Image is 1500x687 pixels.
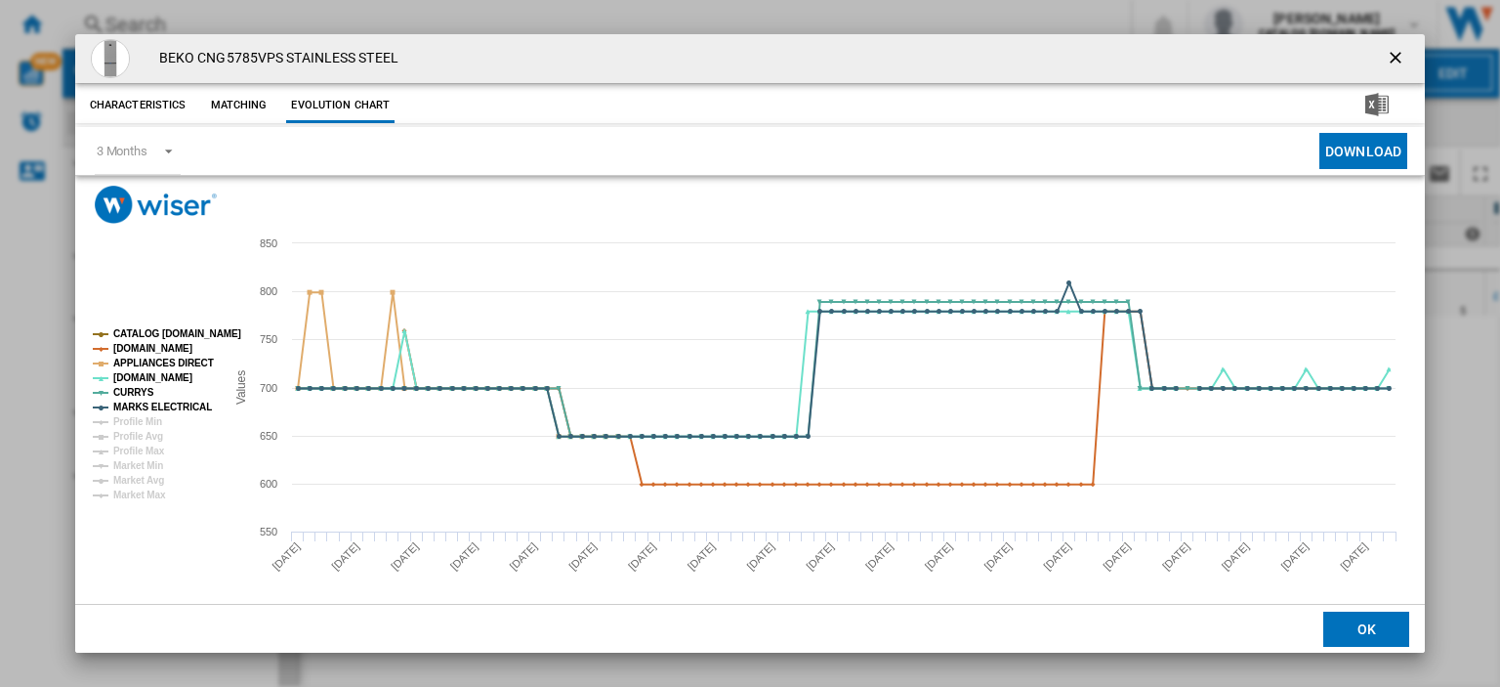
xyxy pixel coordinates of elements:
tspan: [DATE] [626,540,658,573]
img: excel-24x24.png [1365,93,1389,116]
tspan: 850 [260,237,277,249]
img: 10260029 [91,39,130,78]
md-dialog: Product popup [75,34,1425,653]
tspan: Values [233,370,247,405]
button: OK [1323,611,1409,646]
tspan: [DATE] [863,540,896,573]
tspan: APPLIANCES DIRECT [113,358,214,368]
tspan: Profile Min [113,416,162,427]
button: getI18NText('BUTTONS.CLOSE_DIALOG') [1378,39,1417,78]
tspan: [DATE] [270,540,302,573]
tspan: 600 [260,478,277,490]
tspan: [DATE] [981,540,1014,573]
h4: BEKO CNG5785VPS STAINLESS STEEL [149,49,398,68]
tspan: 800 [260,285,277,297]
div: 3 Months [97,144,147,158]
tspan: [DATE] [1160,540,1192,573]
tspan: CURRYS [113,387,154,398]
tspan: [DATE] [804,540,836,573]
tspan: [DOMAIN_NAME] [113,343,192,354]
tspan: [DOMAIN_NAME] [113,372,192,383]
tspan: [DATE] [1101,540,1133,573]
button: Evolution chart [286,88,395,123]
tspan: [DATE] [686,540,718,573]
tspan: CATALOG [DOMAIN_NAME] [113,328,241,339]
tspan: [DATE] [1219,540,1251,573]
button: Matching [195,88,281,123]
tspan: [DATE] [507,540,539,573]
tspan: [DATE] [329,540,361,573]
tspan: MARKS ELECTRICAL [113,402,212,412]
button: Characteristics [85,88,191,123]
tspan: [DATE] [1278,540,1311,573]
tspan: [DATE] [923,540,955,573]
img: logo_wiser_300x94.png [95,186,217,224]
tspan: Market Min [113,460,163,471]
tspan: 550 [260,526,277,537]
button: Download [1319,133,1407,169]
tspan: [DATE] [448,540,480,573]
tspan: 700 [260,382,277,394]
tspan: [DATE] [744,540,776,573]
tspan: 750 [260,333,277,345]
tspan: Profile Max [113,446,165,456]
tspan: [DATE] [1041,540,1073,573]
tspan: 650 [260,430,277,442]
tspan: [DATE] [566,540,599,573]
tspan: Profile Avg [113,431,163,442]
button: Download in Excel [1334,88,1420,123]
tspan: [DATE] [1338,540,1370,573]
tspan: Market Avg [113,475,164,486]
tspan: [DATE] [389,540,421,573]
ng-md-icon: getI18NText('BUTTONS.CLOSE_DIALOG') [1386,48,1409,71]
tspan: Market Max [113,490,166,500]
